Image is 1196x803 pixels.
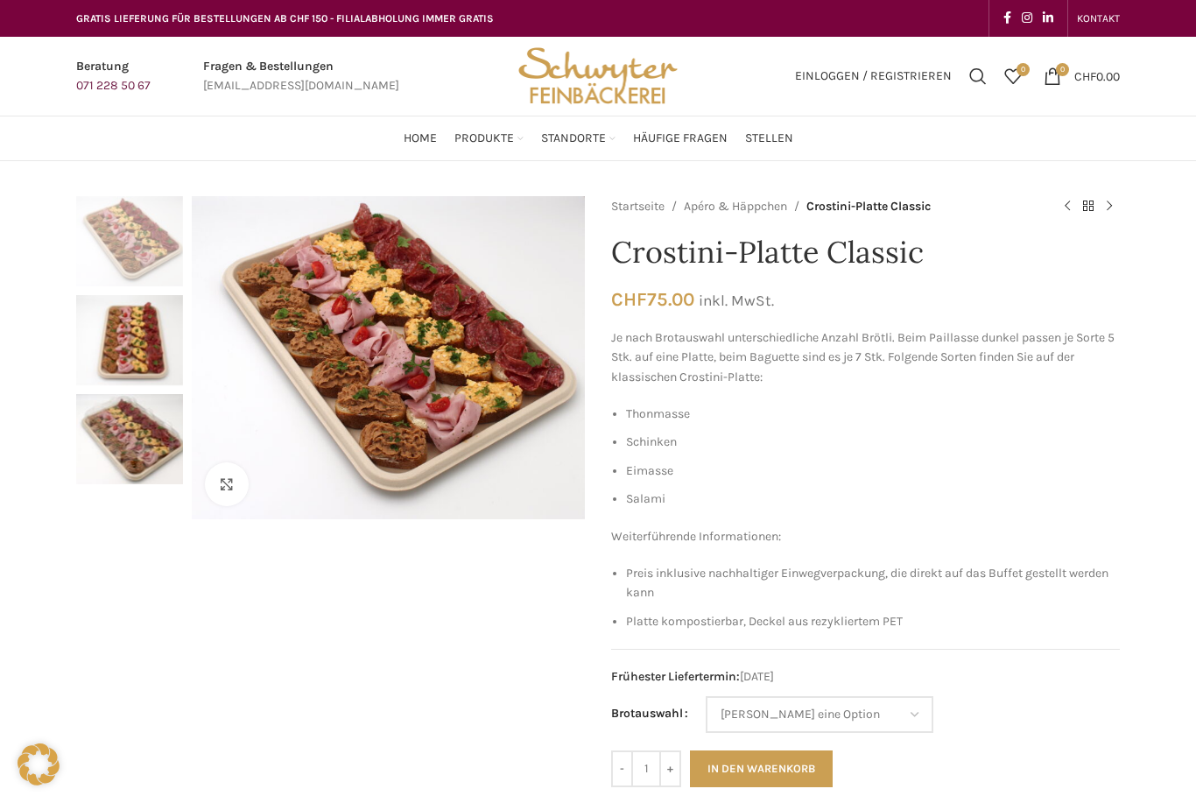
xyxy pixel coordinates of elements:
[806,197,931,216] span: Crostini-Platte Classic
[699,292,774,309] small: inkl. MwSt.
[611,669,740,684] span: Frühester Liefertermin:
[633,130,728,147] span: Häufige Fragen
[1035,59,1129,94] a: 0 CHF0.00
[995,59,1031,94] a: 0
[541,121,616,156] a: Standorte
[626,405,1120,424] li: Thonmasse
[611,197,665,216] a: Startseite
[1057,196,1078,217] a: Previous product
[76,394,183,493] div: 3 / 3
[454,130,514,147] span: Produkte
[626,490,1120,509] li: Salami
[541,130,606,147] span: Standorte
[203,57,399,96] a: Infobox link
[454,121,524,156] a: Produkte
[611,667,1120,687] span: [DATE]
[76,12,494,25] span: GRATIS LIEFERUNG FÜR BESTELLUNGEN AB CHF 150 - FILIALABHOLUNG IMMER GRATIS
[690,750,833,787] button: In den Warenkorb
[1068,1,1129,36] div: Secondary navigation
[1074,68,1120,83] bdi: 0.00
[786,59,960,94] a: Einloggen / Registrieren
[611,704,688,723] label: Brotauswahl
[512,37,684,116] img: Bäckerei Schwyter
[611,527,1120,546] p: Weiterführende Informationen:
[404,130,437,147] span: Home
[995,59,1031,94] div: Meine Wunschliste
[187,196,589,519] div: 1 / 3
[626,612,1120,631] li: Platte kompostierbar, Deckel aus rezykliertem PET
[1056,63,1069,76] span: 0
[745,121,793,156] a: Stellen
[611,196,1039,217] nav: Breadcrumb
[1038,6,1059,31] a: Linkedin social link
[626,433,1120,452] li: Schinken
[626,564,1120,603] li: Preis inklusive nachhaltiger Einwegverpackung, die direkt auf das Buffet gestellt werden kann
[76,196,183,286] img: Crostini-Platte Classic
[1017,63,1030,76] span: 0
[611,328,1120,387] p: Je nach Brotauswahl unterschiedliche Anzahl Brötli. Beim Paillasse dunkel passen je Sorte 5 Stk. ...
[1077,1,1120,36] a: KONTAKT
[67,121,1129,156] div: Main navigation
[633,750,659,787] input: Produktmenge
[960,59,995,94] a: Suchen
[795,70,952,82] span: Einloggen / Registrieren
[76,394,183,484] img: Crostini-Platte Classic – Bild 3
[1099,196,1120,217] a: Next product
[611,235,1120,271] h1: Crostini-Platte Classic
[745,130,793,147] span: Stellen
[659,750,681,787] input: +
[512,67,684,82] a: Site logo
[404,121,437,156] a: Home
[611,288,647,310] span: CHF
[1077,12,1120,25] span: KONTAKT
[76,295,183,385] img: Crostini-Platte Classic – Bild 2
[626,461,1120,481] li: Eimasse
[633,121,728,156] a: Häufige Fragen
[76,295,183,394] div: 2 / 3
[611,750,633,787] input: -
[1074,68,1096,83] span: CHF
[684,197,787,216] a: Apéro & Häppchen
[611,288,694,310] bdi: 75.00
[76,196,183,295] div: 1 / 3
[1017,6,1038,31] a: Instagram social link
[998,6,1017,31] a: Facebook social link
[76,57,151,96] a: Infobox link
